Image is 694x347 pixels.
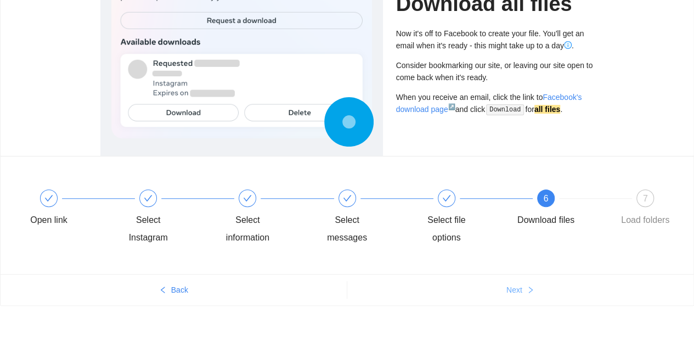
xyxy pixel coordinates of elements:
[486,104,524,115] code: Download
[243,194,252,203] span: check
[543,194,548,203] span: 6
[506,284,522,296] span: Next
[396,59,594,83] div: Consider bookmarking our site, or leaving our site open to come back when it's ready.
[315,211,379,247] div: Select messages
[347,281,694,299] button: Nextright
[17,189,116,229] div: Open link
[564,41,572,49] span: info-circle
[216,189,315,247] div: Select information
[1,281,347,299] button: leftBack
[343,194,352,203] span: check
[527,286,534,295] span: right
[415,211,478,247] div: Select file options
[621,211,669,229] div: Load folders
[315,189,415,247] div: Select messages
[514,189,613,229] div: 6Download files
[30,211,67,229] div: Open link
[116,211,180,247] div: Select Instagram
[442,194,451,203] span: check
[116,189,216,247] div: Select Instagram
[396,93,582,114] a: Facebook's download page↗
[396,91,594,116] div: When you receive an email, click the link to and click for .
[643,194,648,203] span: 7
[44,194,53,203] span: check
[396,27,594,52] div: Now it's off to Facebook to create your file. You'll get an email when it's ready - this might ta...
[415,189,514,247] div: Select file options
[144,194,153,203] span: check
[517,211,574,229] div: Download files
[171,284,188,296] span: Back
[216,211,279,247] div: Select information
[159,286,167,295] span: left
[613,189,677,229] div: 7Load folders
[534,105,560,114] strong: all files
[448,103,455,110] sup: ↗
